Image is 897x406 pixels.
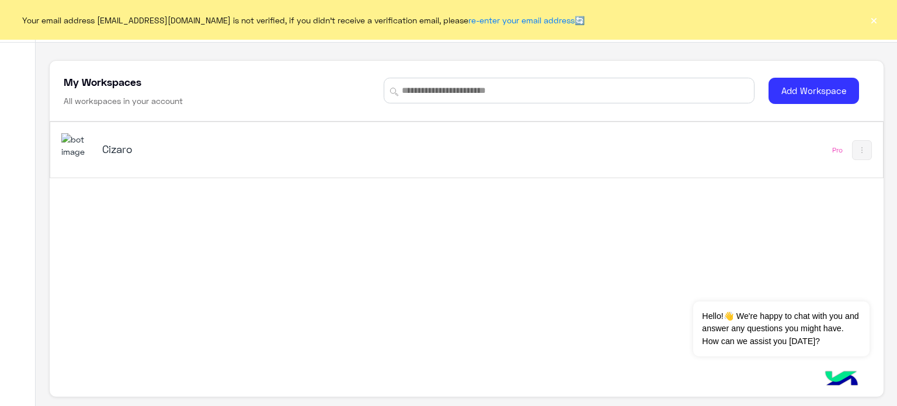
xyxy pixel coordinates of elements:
[22,14,585,26] span: Your email address [EMAIL_ADDRESS][DOMAIN_NAME] is not verified, if you didn't receive a verifica...
[832,145,843,155] div: Pro
[868,14,879,26] button: ×
[693,301,869,356] span: Hello!👋 We're happy to chat with you and answer any questions you might have. How can we assist y...
[769,78,859,104] button: Add Workspace
[64,75,141,89] h5: My Workspaces
[102,142,394,156] h5: Cizaro
[468,15,575,25] a: re-enter your email address
[64,95,183,107] h6: All workspaces in your account
[821,359,862,400] img: hulul-logo.png
[61,133,93,158] img: 919860931428189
